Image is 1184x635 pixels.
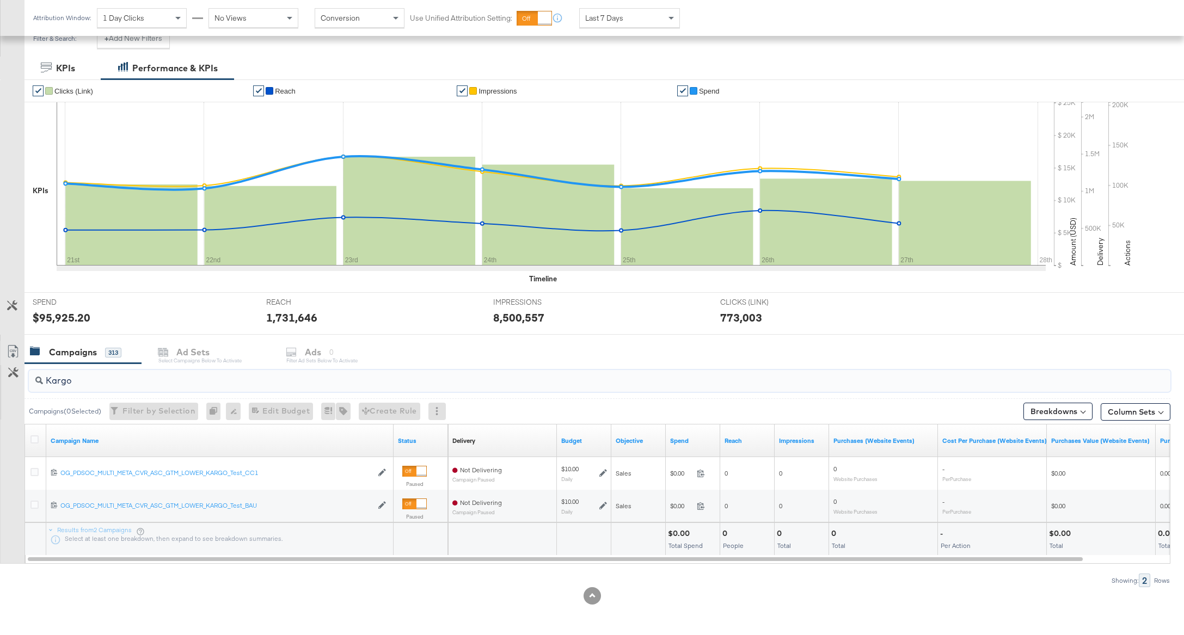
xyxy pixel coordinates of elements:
[561,497,579,506] div: $10.00
[54,87,93,95] span: Clicks (Link)
[833,508,878,515] sub: Website Purchases
[831,528,839,539] div: 0
[725,436,770,445] a: The number of people your ad was served to.
[1049,528,1074,539] div: $0.00
[1051,469,1065,477] span: $0.00
[33,85,44,96] a: ✔
[105,33,109,44] strong: +
[206,403,226,420] div: 0
[105,348,121,357] div: 313
[779,436,825,445] a: The number of times your ad was served. On mobile apps an ad is counted as served the first time ...
[1101,403,1170,421] button: Column Sets
[60,468,372,478] a: OG_PDSOC_MULTI_META_CVR_ASC_GTM_LOWER_KARGO_Test_CC1
[33,310,90,325] div: $95,925.20
[266,310,317,325] div: 1,731,646
[720,310,762,325] div: 773,003
[1158,528,1182,539] div: 0.00x
[402,513,427,520] label: Paused
[779,469,782,477] span: 0
[1160,469,1174,477] span: 0.00x
[398,436,444,445] a: Shows the current state of your Ad Campaign.
[457,85,468,96] a: ✔
[833,497,837,505] span: 0
[561,465,579,473] div: $10.00
[941,541,971,550] span: Per Action
[529,274,557,284] div: Timeline
[452,436,475,445] a: Reflects the ability of your Ad Campaign to achieve delivery based on ad states, schedule and bud...
[940,528,946,539] div: -
[942,508,971,515] sub: Per Purchase
[33,14,91,22] div: Attribution Window:
[493,310,544,325] div: 8,500,557
[49,346,97,359] div: Campaigns
[460,498,502,507] span: Not Delivering
[779,502,782,510] span: 0
[677,85,688,96] a: ✔
[1095,238,1105,266] text: Delivery
[725,502,728,510] span: 0
[1023,403,1093,420] button: Breakdowns
[1122,240,1132,266] text: Actions
[832,541,845,550] span: Total
[275,87,296,95] span: Reach
[97,29,170,48] button: +Add New Filters
[833,465,837,473] span: 0
[616,502,631,510] span: Sales
[1050,541,1063,550] span: Total
[452,509,502,515] sub: Campaign Paused
[43,366,1065,387] input: Search Campaigns by Name, ID or Objective
[722,528,731,539] div: 0
[460,466,502,474] span: Not Delivering
[670,502,692,510] span: $0.00
[51,436,389,445] a: Your campaign name.
[1154,577,1170,584] div: Rows
[493,297,575,307] span: IMPRESSIONS
[29,406,101,416] div: Campaigns ( 0 Selected)
[561,508,573,515] sub: Daily
[60,501,372,510] a: OG_PDSOC_MULTI_META_CVR_ASC_GTM_LOWER_KARGO_Test_BAU
[585,13,623,23] span: Last 7 Days
[33,35,77,42] div: Filter & Search:
[1111,577,1139,584] div: Showing:
[33,186,48,196] div: KPIs
[942,497,944,505] span: -
[1068,218,1078,266] text: Amount (USD)
[60,501,372,510] div: OG_PDSOC_MULTI_META_CVR_ASC_GTM_LOWER_KARGO_Test_BAU
[720,297,802,307] span: CLICKS (LINK)
[561,436,607,445] a: The maximum amount you're willing to spend on your ads, on average each day or over the lifetime ...
[402,480,427,488] label: Paused
[60,468,372,477] div: OG_PDSOC_MULTI_META_CVR_ASC_GTM_LOWER_KARGO_Test_CC1
[833,436,934,445] a: The number of times a purchase was made tracked by your Custom Audience pixel on your website aft...
[561,476,573,482] sub: Daily
[452,436,475,445] div: Delivery
[33,297,114,307] span: SPEND
[668,541,703,550] span: Total Spend
[699,87,720,95] span: Spend
[777,528,785,539] div: 0
[777,541,791,550] span: Total
[942,476,971,482] sub: Per Purchase
[616,436,661,445] a: Your campaign's objective.
[478,87,517,95] span: Impressions
[1139,574,1150,587] div: 2
[1160,502,1174,510] span: 0.00x
[725,469,728,477] span: 0
[132,62,218,75] div: Performance & KPIs
[1051,502,1065,510] span: $0.00
[942,465,944,473] span: -
[410,13,512,23] label: Use Unified Attribution Setting:
[723,541,744,550] span: People
[670,469,692,477] span: $0.00
[214,13,247,23] span: No Views
[670,436,716,445] a: The total amount spent to date.
[1051,436,1151,445] a: The total value of the purchase actions tracked by your Custom Audience pixel on your website aft...
[103,13,144,23] span: 1 Day Clicks
[616,469,631,477] span: Sales
[942,436,1047,445] a: The average cost for each purchase tracked by your Custom Audience pixel on your website after pe...
[668,528,693,539] div: $0.00
[452,477,502,483] sub: Campaign Paused
[833,476,878,482] sub: Website Purchases
[56,62,75,75] div: KPIs
[266,297,348,307] span: REACH
[321,13,360,23] span: Conversion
